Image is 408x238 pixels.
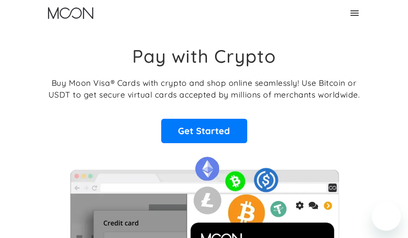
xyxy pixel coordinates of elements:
[372,202,401,231] iframe: Button to launch messaging window
[48,7,93,19] a: home
[132,45,276,67] h1: Pay with Crypto
[48,77,360,101] p: Buy Moon Visa® Cards with crypto and shop online seamlessly! Use Bitcoin or USDT to get secure vi...
[161,119,247,143] a: Get Started
[48,7,93,19] img: Moon Logo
